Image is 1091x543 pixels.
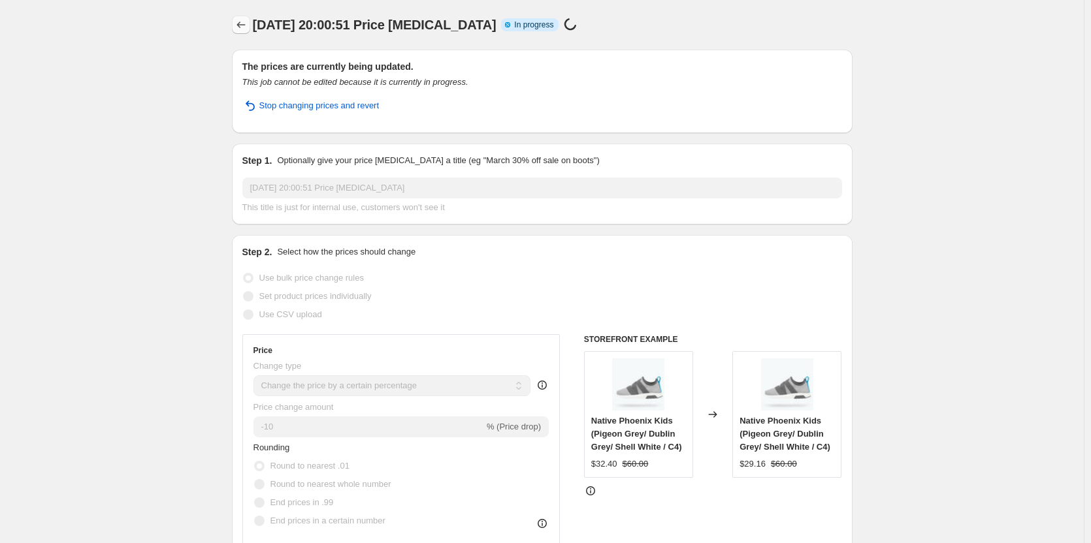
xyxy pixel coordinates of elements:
span: Price change amount [253,402,334,412]
h2: The prices are currently being updated. [242,60,842,73]
input: -15 [253,416,484,437]
h2: Step 2. [242,245,272,258]
span: Use CSV upload [259,309,322,319]
span: Native Phoenix Kids (Pigeon Grey/ Dublin Grey/ Shell White / C4) [740,416,830,452]
p: Select how the prices should change [277,245,415,258]
h2: Step 1. [242,154,272,167]
img: native-phoenix-kids-pigeon-grey-dublin-grey-shell-white-658592_80x.jpg [761,358,813,411]
span: In progress [514,20,553,30]
i: This job cannot be edited because it is currently in progress. [242,77,468,87]
div: help [536,379,549,392]
button: Price change jobs [232,16,250,34]
span: Set product prices individually [259,291,372,301]
img: native-phoenix-kids-pigeon-grey-dublin-grey-shell-white-658592_80x.jpg [612,358,664,411]
span: End prices in a certain number [270,516,385,525]
span: Rounding [253,442,290,452]
span: This title is just for internal use, customers won't see it [242,202,445,212]
strike: $60.00 [771,458,797,471]
span: [DATE] 20:00:51 Price [MEDICAL_DATA] [253,18,497,32]
span: Native Phoenix Kids (Pigeon Grey/ Dublin Grey/ Shell White / C4) [591,416,682,452]
span: End prices in .99 [270,497,334,507]
h6: STOREFRONT EXAMPLE [584,334,842,345]
span: Change type [253,361,302,371]
p: Optionally give your price [MEDICAL_DATA] a title (eg "March 30% off sale on boots") [277,154,599,167]
strike: $60.00 [623,458,649,471]
h3: Price [253,345,272,356]
span: Use bulk price change rules [259,273,364,283]
button: Stop changing prices and revert [235,95,387,116]
span: Round to nearest .01 [270,461,350,471]
div: $32.40 [591,458,617,471]
span: Round to nearest whole number [270,479,391,489]
span: % (Price drop) [487,422,541,431]
span: Stop changing prices and revert [259,99,380,112]
div: $29.16 [740,458,766,471]
input: 30% off holiday sale [242,178,842,198]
